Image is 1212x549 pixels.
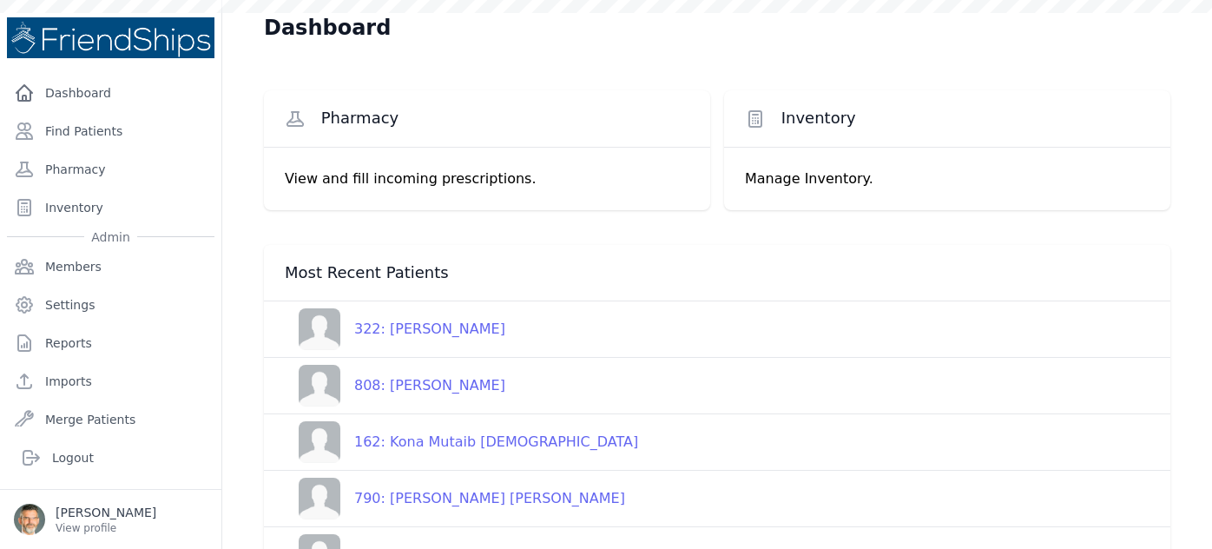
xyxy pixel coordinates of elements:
[7,326,214,360] a: Reports
[299,365,340,407] img: person-242608b1a05df3501eefc295dc1bc67a.jpg
[7,402,214,437] a: Merge Patients
[7,190,214,225] a: Inventory
[340,432,638,453] div: 162: Kona Mutaib [DEMOGRAPHIC_DATA]
[7,152,214,187] a: Pharmacy
[321,108,399,129] span: Pharmacy
[299,478,340,519] img: person-242608b1a05df3501eefc295dc1bc67a.jpg
[7,288,214,322] a: Settings
[56,521,156,535] p: View profile
[781,108,856,129] span: Inventory
[7,76,214,110] a: Dashboard
[14,440,207,475] a: Logout
[724,90,1170,210] a: Inventory Manage Inventory.
[7,364,214,399] a: Imports
[285,478,625,519] a: 790: [PERSON_NAME] [PERSON_NAME]
[7,17,214,58] img: Medical Missions EMR
[285,308,505,350] a: 322: [PERSON_NAME]
[264,90,710,210] a: Pharmacy View and fill incoming prescriptions.
[285,262,449,283] span: Most Recent Patients
[264,14,391,42] h1: Dashboard
[285,421,638,463] a: 162: Kona Mutaib [DEMOGRAPHIC_DATA]
[285,169,689,189] p: View and fill incoming prescriptions.
[285,365,505,407] a: 808: [PERSON_NAME]
[14,504,207,535] a: [PERSON_NAME] View profile
[7,114,214,149] a: Find Patients
[299,421,340,463] img: person-242608b1a05df3501eefc295dc1bc67a.jpg
[340,375,505,396] div: 808: [PERSON_NAME]
[340,488,625,509] div: 790: [PERSON_NAME] [PERSON_NAME]
[340,319,505,340] div: 322: [PERSON_NAME]
[7,249,214,284] a: Members
[56,504,156,521] p: [PERSON_NAME]
[299,308,340,350] img: person-242608b1a05df3501eefc295dc1bc67a.jpg
[84,228,137,246] span: Admin
[745,169,1149,189] p: Manage Inventory.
